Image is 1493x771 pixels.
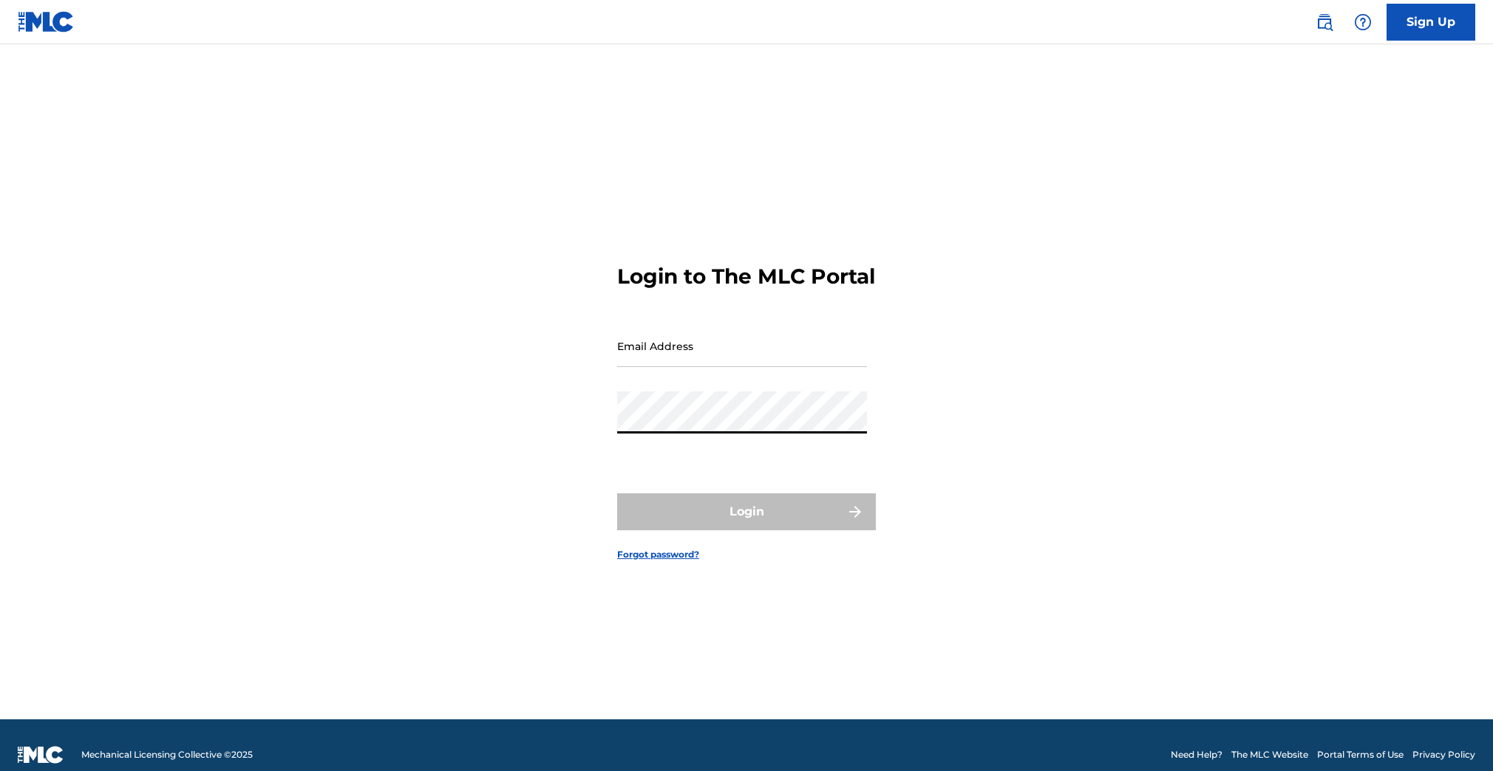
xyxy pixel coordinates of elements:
img: help [1354,13,1372,31]
img: search [1316,13,1333,31]
a: Privacy Policy [1412,748,1475,761]
a: Public Search [1310,7,1339,37]
a: Sign Up [1387,4,1475,41]
div: Help [1348,7,1378,37]
a: The MLC Website [1231,748,1308,761]
img: MLC Logo [18,11,75,32]
h3: Login to The MLC Portal [617,264,875,289]
span: Mechanical Licensing Collective © 2025 [81,748,253,761]
img: logo [18,746,64,764]
a: Portal Terms of Use [1317,748,1404,761]
a: Need Help? [1171,748,1222,761]
a: Forgot password? [617,548,699,561]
